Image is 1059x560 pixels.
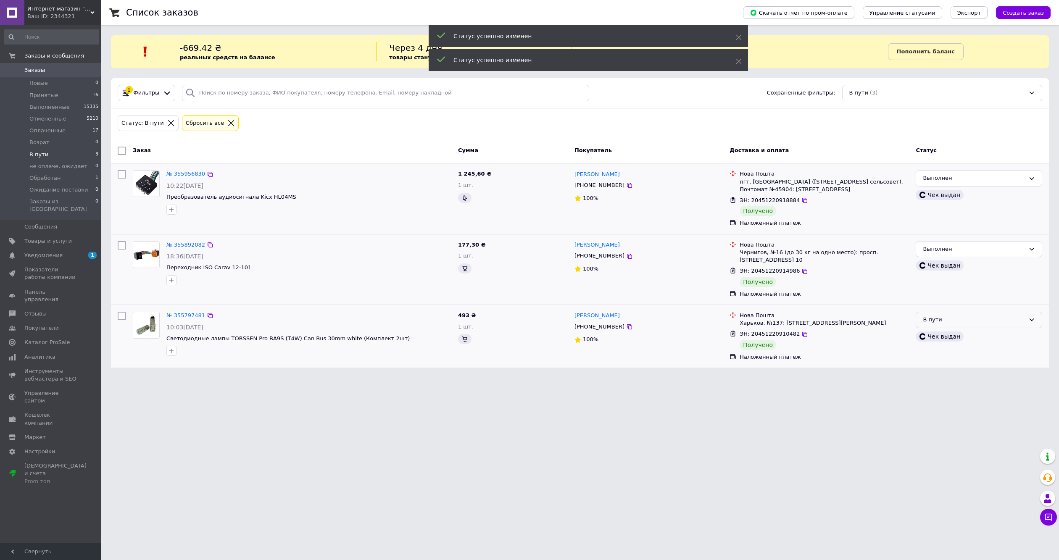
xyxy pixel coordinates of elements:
span: ЭН: 20451220914986 [740,268,800,274]
span: 10:22[DATE] [166,182,203,189]
div: Статус: В пути [120,119,166,128]
span: Сохраненные фильтры: [767,89,835,97]
a: № 355892082 [166,242,205,248]
img: :exclamation: [139,45,152,58]
button: Скачать отчет по пром-оплате [743,6,854,19]
span: 0 [95,79,98,87]
div: Получено [740,277,776,287]
span: Переходник ISO Carav 12-101 [166,264,251,271]
span: Покупатели [24,324,59,332]
span: [PHONE_NUMBER] [574,182,624,188]
div: Сбросить все [184,119,226,128]
span: Сообщения [24,223,57,231]
button: Управление статусами [863,6,942,19]
div: Чек выдан [916,260,964,271]
span: 0 [95,186,98,194]
a: Фото товару [133,312,160,339]
span: [PHONE_NUMBER] [574,252,624,259]
div: 1 [125,86,133,94]
span: Создать заказ [1003,10,1044,16]
div: Чек выдан [916,331,964,342]
span: 177,30 ₴ [458,242,486,248]
span: 3 [95,151,98,158]
span: Аналитика [24,353,55,361]
span: Экспорт [957,10,981,16]
a: Создать заказ [988,9,1051,16]
span: Обработан [29,174,61,182]
span: Принятые [29,92,58,99]
b: Пополнить баланс [897,48,955,55]
span: Каталог ProSale [24,339,70,346]
span: Заказы [24,66,45,74]
div: Харьков, №137: [STREET_ADDRESS][PERSON_NAME] [740,319,909,327]
span: 0 [95,139,98,146]
div: пгт. [GEOGRAPHIC_DATA] ([STREET_ADDRESS] сельсовет), Почтомат №45904: [STREET_ADDRESS] [740,178,909,193]
span: не оплаче, ожидает [29,163,87,170]
h1: Список заказов [126,8,198,18]
span: Скачать отчет по пром-оплате [750,9,848,16]
span: Панель управления [24,288,78,303]
span: 0 [95,198,98,213]
b: реальных средств на балансе [180,54,275,60]
div: Чернигов, №16 (до 30 кг на одно место): просп. [STREET_ADDRESS] 10 [740,249,909,264]
div: Статус успешно изменен [453,32,715,40]
span: (3) [870,89,877,96]
span: Настройки [24,448,55,455]
input: Поиск по номеру заказа, ФИО покупателя, номеру телефона, Email, номеру накладной [182,85,589,101]
span: 17 [92,127,98,134]
span: Инструменты вебмастера и SEO [24,368,78,383]
span: Светодиодные лампы TORSSEN Pro BA9S (T4W) Can Bus 30mm white (Комплект 2шт) [166,335,410,342]
div: Выполнен [923,174,1025,183]
span: Возрат [29,139,50,146]
span: Покупатель [574,147,612,153]
img: Фото товару [133,171,159,197]
div: Получено [740,340,776,350]
button: Создать заказ [996,6,1051,19]
span: Отзывы [24,310,47,318]
div: Чек выдан [916,190,964,200]
span: Управление сайтом [24,389,78,405]
span: 100% [583,195,598,201]
a: Пополнить баланс [888,43,964,60]
div: Наложенный платеж [740,353,909,361]
img: Фото товару [133,242,159,268]
span: 1 [88,252,97,259]
span: 1 шт. [458,323,473,330]
span: Сумма [458,147,478,153]
span: Через 4 дня [389,43,442,53]
a: [PERSON_NAME] [574,241,620,249]
span: 10:03[DATE] [166,324,203,331]
span: Маркет [24,434,46,441]
span: Ожидание поставки [29,186,88,194]
a: Фото товару [133,241,160,268]
input: Поиск [4,29,99,45]
span: -669.42 ₴ [180,43,221,53]
span: 493 ₴ [458,312,476,318]
span: 100% [583,266,598,272]
a: № 355956830 [166,171,205,177]
a: Фото товару [133,170,160,197]
button: Экспорт [951,6,988,19]
span: [DEMOGRAPHIC_DATA] и счета [24,462,87,485]
div: Статус успешно изменен [453,56,715,64]
span: 1 шт. [458,252,473,259]
span: 18:36[DATE] [166,253,203,260]
a: Преобразователь аудиосигнала Kicx HL04MS [166,194,296,200]
span: Показатели работы компании [24,266,78,281]
span: Интернет магазин "Авто Кактус" [27,5,90,13]
button: Чат с покупателем [1040,509,1057,526]
span: 1 245,60 ₴ [458,171,491,177]
div: Prom топ [24,478,87,485]
div: Нова Пошта [740,170,909,178]
span: В пути [29,151,48,158]
div: Выполнен [923,245,1025,254]
span: Отмененные [29,115,66,123]
span: Доставка и оплата [730,147,789,153]
span: Заказы и сообщения [24,52,84,60]
span: Выполненные [29,103,70,111]
span: 5210 [87,115,98,123]
b: товары станут неактивны [389,54,471,60]
div: Нова Пошта [740,312,909,319]
div: Наложенный платеж [740,219,909,227]
a: № 355797481 [166,312,205,318]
